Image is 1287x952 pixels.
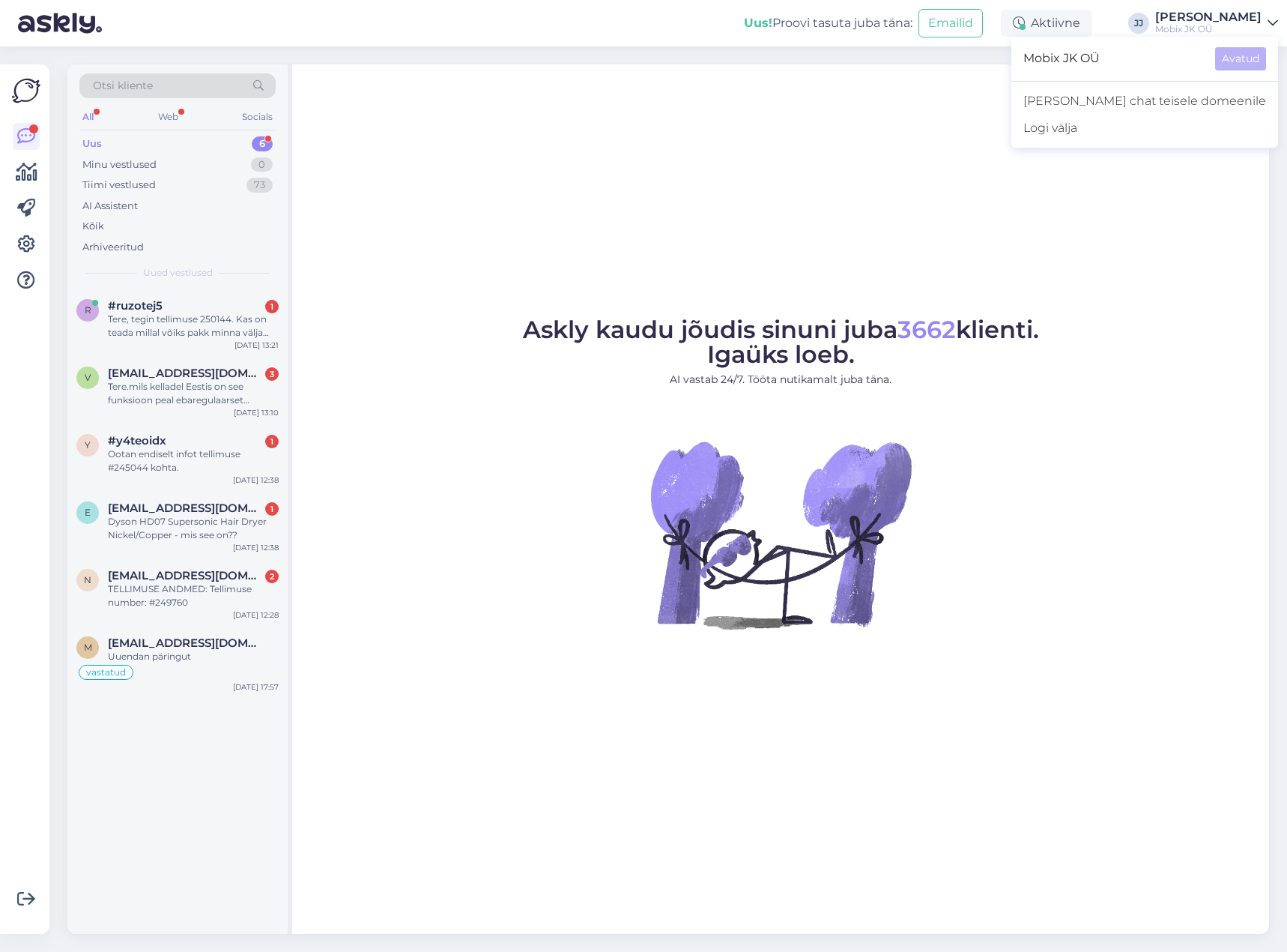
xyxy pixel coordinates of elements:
span: r [85,304,91,316]
div: Uus [82,136,102,151]
div: Uuendan päringut [108,650,279,663]
span: valdek.veod@gmail.com [108,367,264,380]
button: Emailid [918,9,983,37]
span: enel.ormus@gmail.com [108,501,264,515]
span: Askly kaudu jõudis sinuni juba klienti. Igaüks loeb. [523,315,1039,369]
img: Askly Logo [12,76,40,105]
div: 73 [246,178,273,193]
span: 3662 [897,315,956,344]
span: Otsi kliente [93,78,153,94]
span: y [85,439,91,451]
div: 0 [251,157,273,172]
div: Kõik [82,219,104,234]
div: [DATE] 12:38 [233,475,279,486]
div: JJ [1128,13,1149,34]
div: [DATE] 13:21 [234,340,279,351]
div: Ootan endiselt infot tellimuse #245044 kohta. [108,448,279,475]
span: e [85,507,91,518]
div: Aktiivne [1001,10,1092,37]
button: Avatud [1215,47,1266,70]
p: AI vastab 24/7. Tööta nutikamalt juba täna. [523,372,1039,388]
div: Mobix JK OÜ [1155,23,1262,35]
span: neve.karjus.001@mail.ee [108,569,264,582]
span: #ruzotej5 [108,299,163,313]
div: [DATE] 13:10 [234,407,279,418]
b: Uus! [744,16,772,30]
div: Arhiveeritud [82,240,144,255]
div: Tiimi vestlused [82,178,156,193]
span: n [84,574,91,585]
span: m [84,642,92,653]
div: [PERSON_NAME] [1155,11,1262,23]
span: v [85,372,91,383]
span: massa56@gmail.com [108,636,264,650]
div: Tere, tegin tellimuse 250144. Kas on teada millal võiks pakk minna välja saatmisele? [108,313,279,340]
a: [PERSON_NAME]Mobix JK OÜ [1155,11,1278,35]
span: Mobix JK OÜ [1023,47,1203,70]
div: Logi välja [1011,115,1278,142]
div: Tere.mils kelladel Eestis on see funksioon peal ebaregulaarset südamerütmi, mis võib viidata näit... [108,380,279,407]
div: Proovi tasuta juba täna: [744,14,912,32]
div: 2 [265,570,279,583]
img: No Chat active [646,400,915,669]
div: AI Assistent [82,199,138,214]
div: 1 [265,435,279,448]
div: 6 [252,136,273,151]
div: 1 [265,300,279,313]
div: All [79,107,97,127]
span: vastatud [86,668,126,677]
div: TELLIMUSE ANDMED: Tellimuse number: #249760 [108,582,279,609]
div: 1 [265,502,279,516]
div: [DATE] 12:38 [233,542,279,553]
div: Web [155,107,181,127]
div: [DATE] 12:28 [233,609,279,621]
span: #y4teoidx [108,434,166,448]
div: Socials [239,107,276,127]
div: [DATE] 17:57 [233,681,279,693]
span: Uued vestlused [143,266,213,280]
div: Minu vestlused [82,157,157,172]
div: Dyson HD07 Supersonic Hair Dryer Nickel/Copper - mis see on?? [108,515,279,542]
a: [PERSON_NAME] chat teisele domeenile [1011,88,1278,115]
div: 3 [265,367,279,381]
